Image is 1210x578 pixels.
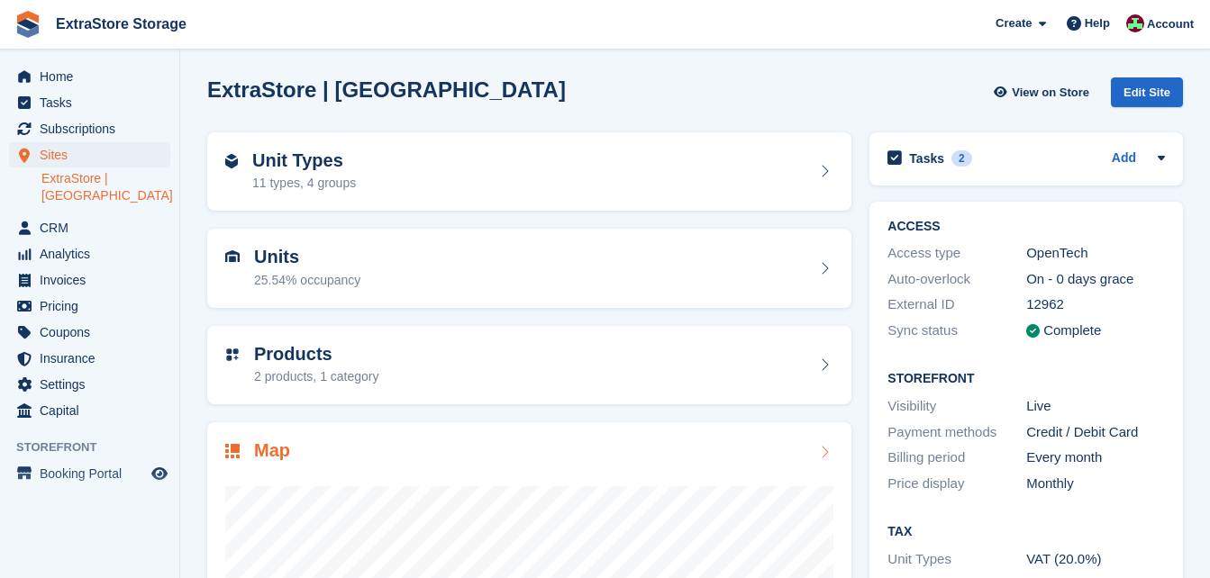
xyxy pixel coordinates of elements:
[1111,77,1183,114] a: Edit Site
[887,243,1026,264] div: Access type
[9,372,170,397] a: menu
[909,150,944,167] h2: Tasks
[9,294,170,319] a: menu
[1112,149,1136,169] a: Add
[1085,14,1110,32] span: Help
[254,367,379,386] div: 2 products, 1 category
[149,463,170,484] a: Preview store
[207,132,851,212] a: Unit Types 11 types, 4 groups
[1026,243,1165,264] div: OpenTech
[9,346,170,371] a: menu
[1111,77,1183,107] div: Edit Site
[225,250,240,263] img: unit-icn-7be61d7bf1b0ce9d3e12c5938cc71ed9869f7b940bace4675aadf7bd6d80202e.svg
[40,116,148,141] span: Subscriptions
[40,461,148,486] span: Booking Portal
[887,474,1026,494] div: Price display
[1026,294,1165,315] div: 12962
[996,14,1032,32] span: Create
[1012,84,1089,102] span: View on Store
[1026,269,1165,290] div: On - 0 days grace
[887,422,1026,443] div: Payment methods
[1026,396,1165,417] div: Live
[40,346,148,371] span: Insurance
[40,215,148,240] span: CRM
[9,64,170,89] a: menu
[254,271,360,290] div: 25.54% occupancy
[887,447,1026,468] div: Billing period
[40,241,148,266] span: Analytics
[1026,447,1165,468] div: Every month
[254,344,379,365] h2: Products
[252,174,356,193] div: 11 types, 4 groups
[254,440,290,461] h2: Map
[951,150,972,167] div: 2
[1043,321,1101,341] div: Complete
[887,294,1026,315] div: External ID
[40,267,148,293] span: Invoices
[16,438,179,456] span: Storefront
[225,154,238,168] img: unit-type-icn-2b2737a686de81e16bb02015468b77c625bbabd49415b5ef34ead5e3b44a266d.svg
[207,326,851,405] a: Products 2 products, 1 category
[1026,474,1165,494] div: Monthly
[40,320,148,345] span: Coupons
[14,11,41,38] img: stora-icon-8386f47178a22dfd0bd8f6a31ec36ba5ce8667c1dd55bd0f319d3a0aa187defe.svg
[207,77,566,102] h2: ExtraStore | [GEOGRAPHIC_DATA]
[40,398,148,423] span: Capital
[1147,15,1194,33] span: Account
[887,396,1026,417] div: Visibility
[252,150,356,171] h2: Unit Types
[9,90,170,115] a: menu
[9,215,170,240] a: menu
[887,372,1165,386] h2: Storefront
[887,549,1026,570] div: Unit Types
[1126,14,1144,32] img: Chelsea Parker
[1026,549,1165,570] div: VAT (20.0%)
[40,90,148,115] span: Tasks
[1026,422,1165,443] div: Credit / Debit Card
[887,321,1026,341] div: Sync status
[9,142,170,167] a: menu
[41,170,170,204] a: ExtraStore | [GEOGRAPHIC_DATA]
[40,372,148,397] span: Settings
[254,247,360,267] h2: Units
[40,142,148,167] span: Sites
[991,77,1096,107] a: View on Store
[40,294,148,319] span: Pricing
[9,241,170,266] a: menu
[9,398,170,423] a: menu
[49,9,194,39] a: ExtraStore Storage
[9,267,170,293] a: menu
[9,461,170,486] a: menu
[887,525,1165,539] h2: Tax
[9,320,170,345] a: menu
[9,116,170,141] a: menu
[40,64,148,89] span: Home
[225,348,240,362] img: custom-product-icn-752c56ca05d30b4aa98f6f15887a0e09747e85b44ffffa43cff429088544963d.svg
[225,444,240,458] img: map-icn-33ee37083ee616e46c38cad1a60f524a97daa1e2b2c8c0bc3eb3415660979fc1.svg
[887,269,1026,290] div: Auto-overlock
[207,229,851,308] a: Units 25.54% occupancy
[887,220,1165,234] h2: ACCESS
